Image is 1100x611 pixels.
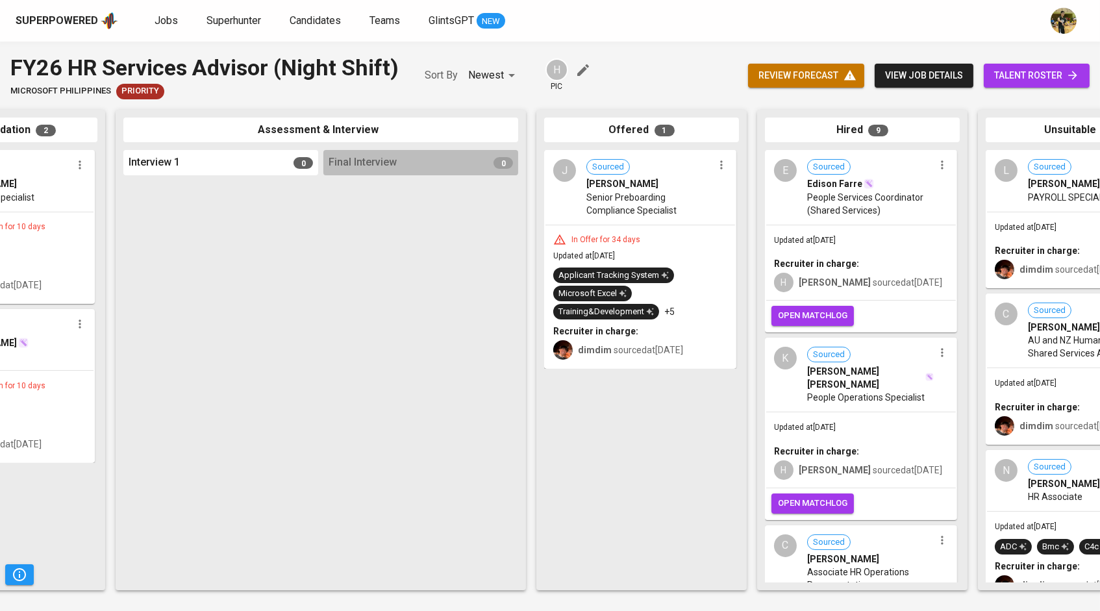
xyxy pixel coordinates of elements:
[429,14,474,27] span: GlintsGPT
[10,85,111,97] span: Microsoft Philippines
[369,14,400,27] span: Teams
[799,465,871,475] b: [PERSON_NAME]
[553,159,576,182] div: J
[429,13,505,29] a: GlintsGPT NEW
[294,157,313,169] span: 0
[995,260,1014,279] img: diemas@glints.com
[544,150,736,369] div: JSourced[PERSON_NAME]Senior Preboarding Compliance SpecialistIn Offer for 34 daysUpdated at[DATE]...
[116,85,164,97] span: Priority
[771,493,854,514] button: open matchlog
[544,118,739,143] div: Offered
[774,159,797,182] div: E
[578,345,683,355] span: sourced at [DATE]
[1019,264,1053,275] b: dimdim
[774,460,794,480] div: H
[1029,305,1071,317] span: Sourced
[774,236,836,245] span: Updated at [DATE]
[799,465,942,475] span: sourced at [DATE]
[155,13,181,29] a: Jobs
[16,11,118,31] a: Superpoweredapp logo
[1051,8,1077,34] img: yongcheng@glints.com
[765,118,960,143] div: Hired
[995,245,1080,256] b: Recruiter in charge:
[206,14,261,27] span: Superhunter
[995,561,1080,571] b: Recruiter in charge:
[774,534,797,557] div: C
[655,125,675,136] span: 1
[774,273,794,292] div: H
[995,522,1056,531] span: Updated at [DATE]
[807,391,925,404] span: People Operations Specialist
[586,177,658,190] span: [PERSON_NAME]
[1028,477,1100,490] span: [PERSON_NAME]
[116,84,164,99] div: New Job received from Demand Team
[807,177,862,190] span: Edison Farre
[290,13,344,29] a: Candidates
[123,118,518,143] div: Assessment & Interview
[587,161,629,173] span: Sourced
[558,269,669,282] div: Applicant Tracking System
[995,416,1014,436] img: diemas@glints.com
[995,459,1018,482] div: N
[875,64,973,88] button: view job details
[545,58,568,92] div: pic
[664,305,675,318] p: +5
[925,373,934,381] img: magic_wand.svg
[765,338,957,520] div: KSourced[PERSON_NAME] [PERSON_NAME]People Operations SpecialistUpdated at[DATE]Recruiter in charg...
[206,13,264,29] a: Superhunter
[553,251,615,260] span: Updated at [DATE]
[995,402,1080,412] b: Recruiter in charge:
[369,13,403,29] a: Teams
[1028,490,1082,503] span: HR Associate
[765,150,957,332] div: ESourcedEdison FarrePeople Services Coordinator (Shared Services)Updated at[DATE]Recruiter in cha...
[778,496,847,511] span: open matchlog
[578,345,612,355] b: dimdim
[1000,541,1027,553] div: ADC
[494,157,513,169] span: 0
[1029,161,1071,173] span: Sourced
[553,326,638,336] b: Recruiter in charge:
[155,14,178,27] span: Jobs
[553,340,573,360] img: diemas@glints.com
[1029,461,1071,473] span: Sourced
[995,159,1018,182] div: L
[758,68,854,84] span: review forecast
[425,68,458,83] p: Sort By
[290,14,341,27] span: Candidates
[10,52,399,84] div: FY26 HR Services Advisor (Night Shift)
[995,379,1056,388] span: Updated at [DATE]
[807,566,934,592] span: Associate HR Operations Representative
[808,161,850,173] span: Sourced
[995,303,1018,325] div: C
[774,347,797,369] div: K
[799,277,871,288] b: [PERSON_NAME]
[864,179,874,189] img: magic_wand.svg
[329,155,397,170] span: Final Interview
[36,125,56,136] span: 2
[778,308,847,323] span: open matchlog
[558,306,654,318] div: Training&Development
[994,68,1079,84] span: talent roster
[545,58,568,81] div: H
[1042,541,1069,553] div: Bmc
[807,553,879,566] span: [PERSON_NAME]
[468,64,519,88] div: Newest
[566,234,645,245] div: In Offer for 34 days
[477,15,505,28] span: NEW
[1028,321,1100,334] span: [PERSON_NAME]
[18,338,29,348] img: magic_wand.svg
[5,564,34,585] button: Pipeline Triggers
[129,155,180,170] span: Interview 1
[558,288,627,300] div: Microsoft Excel
[799,277,942,288] span: sourced at [DATE]
[807,191,934,217] span: People Services Coordinator (Shared Services)
[774,258,859,269] b: Recruiter in charge:
[984,64,1090,88] a: talent roster
[995,575,1014,595] img: diemas@glints.com
[774,423,836,432] span: Updated at [DATE]
[774,446,859,456] b: Recruiter in charge:
[101,11,118,31] img: app logo
[16,14,98,29] div: Superpowered
[586,191,713,217] span: Senior Preboarding Compliance Specialist
[808,536,850,549] span: Sourced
